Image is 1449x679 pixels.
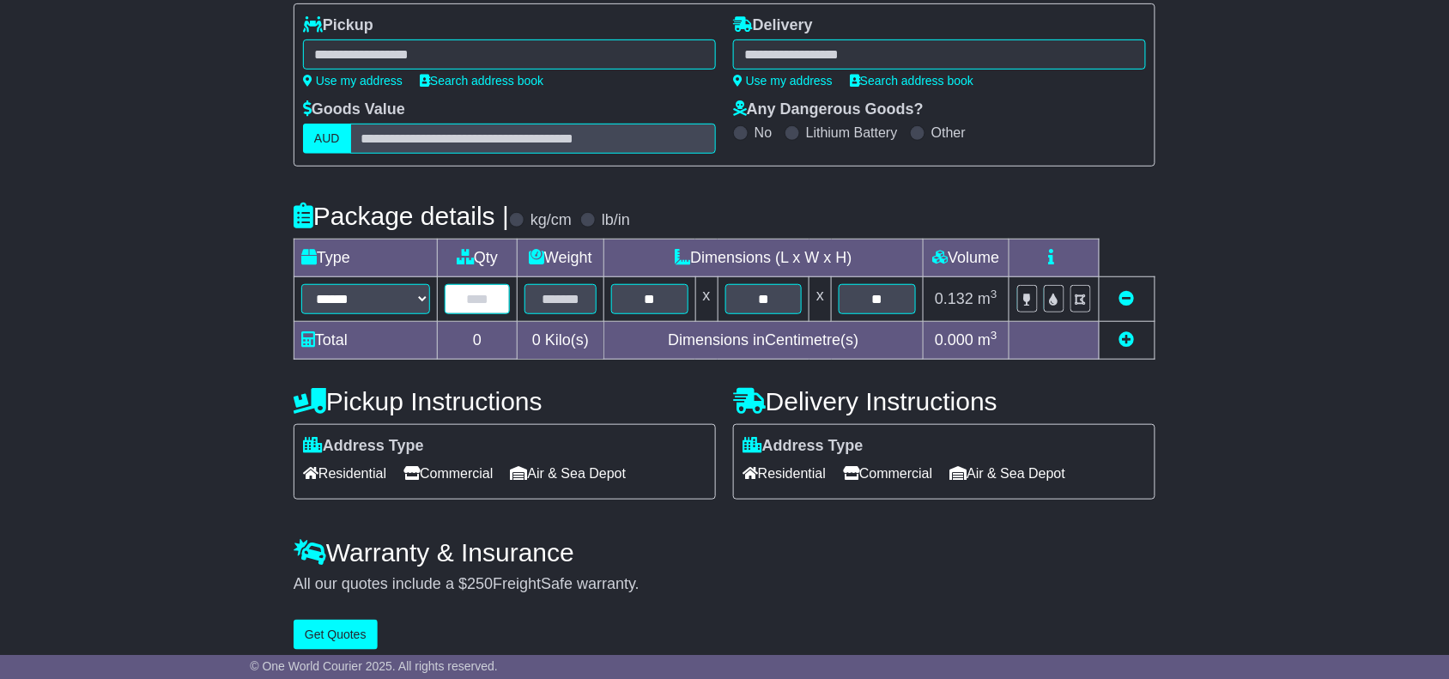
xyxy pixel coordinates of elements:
[1119,290,1135,307] a: Remove this item
[532,331,541,349] span: 0
[294,620,378,650] button: Get Quotes
[850,74,973,88] a: Search address book
[991,288,997,300] sup: 3
[743,460,826,487] span: Residential
[303,74,403,88] a: Use my address
[294,387,716,415] h4: Pickup Instructions
[809,277,832,322] td: x
[733,74,833,88] a: Use my address
[530,211,572,230] label: kg/cm
[733,387,1155,415] h4: Delivery Instructions
[603,322,923,360] td: Dimensions in Centimetre(s)
[303,16,373,35] label: Pickup
[467,575,493,592] span: 250
[303,100,405,119] label: Goods Value
[294,239,438,277] td: Type
[250,659,498,673] span: © One World Courier 2025. All rights reserved.
[923,239,1009,277] td: Volume
[978,331,997,349] span: m
[294,575,1155,594] div: All our quotes include a $ FreightSafe warranty.
[733,100,924,119] label: Any Dangerous Goods?
[978,290,997,307] span: m
[743,437,864,456] label: Address Type
[438,239,518,277] td: Qty
[733,16,813,35] label: Delivery
[935,331,973,349] span: 0.000
[518,322,604,360] td: Kilo(s)
[695,277,718,322] td: x
[303,124,351,154] label: AUD
[294,538,1155,567] h4: Warranty & Insurance
[806,124,898,141] label: Lithium Battery
[420,74,543,88] a: Search address book
[518,239,604,277] td: Weight
[303,460,386,487] span: Residential
[511,460,627,487] span: Air & Sea Depot
[294,322,438,360] td: Total
[1119,331,1135,349] a: Add new item
[603,239,923,277] td: Dimensions (L x W x H)
[403,460,493,487] span: Commercial
[950,460,1066,487] span: Air & Sea Depot
[303,437,424,456] label: Address Type
[438,322,518,360] td: 0
[935,290,973,307] span: 0.132
[755,124,772,141] label: No
[843,460,932,487] span: Commercial
[991,329,997,342] sup: 3
[294,202,509,230] h4: Package details |
[931,124,966,141] label: Other
[602,211,630,230] label: lb/in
